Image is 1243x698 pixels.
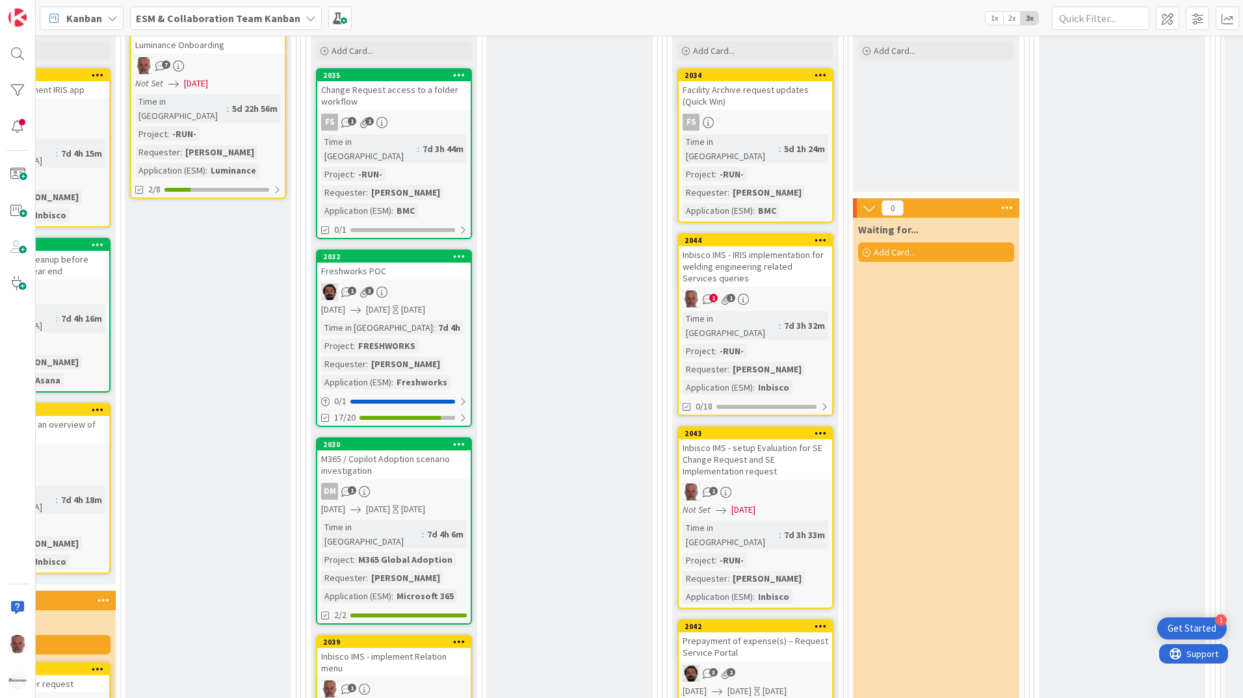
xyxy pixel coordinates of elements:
[753,589,755,604] span: :
[135,145,180,159] div: Requester
[7,355,82,369] div: [PERSON_NAME]
[321,135,417,163] div: Time in [GEOGRAPHIC_DATA]
[1168,622,1216,635] div: Get Started
[317,114,471,131] div: FS
[755,203,779,218] div: BMC
[727,185,729,200] span: :
[321,483,338,500] div: DM
[321,339,353,353] div: Project
[753,203,755,218] span: :
[321,320,433,335] div: Time in [GEOGRAPHIC_DATA]
[169,127,200,141] div: -RUN-
[366,502,390,516] span: [DATE]
[727,571,729,586] span: :
[323,638,471,647] div: 2039
[683,203,753,218] div: Application (ESM)
[391,203,393,218] span: :
[180,145,182,159] span: :
[131,57,285,74] div: HB
[317,648,471,677] div: Inbisco IMS - implement Relation menu
[683,362,727,376] div: Requester
[683,344,714,358] div: Project
[779,142,781,156] span: :
[779,528,781,542] span: :
[135,127,167,141] div: Project
[679,621,832,661] div: 2042Prepayment of expense(s) – Request Service Portal
[683,571,727,586] div: Requester
[368,571,443,585] div: [PERSON_NAME]
[1003,12,1021,25] span: 2x
[355,552,456,567] div: M365 Global Adoption
[1052,6,1149,30] input: Quick Filter...
[332,45,373,57] span: Add Card...
[685,429,832,438] div: 2043
[683,380,753,394] div: Application (ESM)
[321,303,345,317] span: [DATE]
[334,411,356,424] span: 17/20
[32,554,70,569] div: Inbisco
[683,167,714,181] div: Project
[685,236,832,245] div: 2044
[148,183,161,196] span: 2/8
[321,589,391,603] div: Application (ESM)
[321,502,345,516] span: [DATE]
[58,311,105,326] div: 7d 4h 16m
[317,81,471,110] div: Change Request access to a folder workflow
[727,684,752,698] span: [DATE]
[763,684,787,698] div: [DATE]
[755,589,792,604] div: Inbisco
[727,362,729,376] span: :
[135,163,205,177] div: Application (ESM)
[348,117,356,125] span: 1
[858,223,919,236] span: Waiting for...
[709,487,718,495] span: 1
[317,283,471,300] div: AC
[683,665,700,682] img: AC
[1157,617,1227,640] div: Open Get Started checklist, remaining modules: 1
[755,380,792,394] div: Inbisco
[685,71,832,80] div: 2034
[753,380,755,394] span: :
[8,671,27,690] img: avatar
[366,571,368,585] span: :
[27,2,59,18] span: Support
[317,450,471,479] div: M365 / Copilot Adoption scenario investigation
[321,114,338,131] div: FS
[729,571,805,586] div: [PERSON_NAME]
[683,553,714,567] div: Project
[422,527,424,541] span: :
[731,503,755,517] span: [DATE]
[683,484,700,500] img: HB
[679,81,832,110] div: Facility Archive request updates (Quick Win)
[321,283,338,300] img: AC
[714,344,716,358] span: :
[679,235,832,246] div: 2044
[874,246,915,258] span: Add Card...
[334,223,347,237] span: 0/1
[986,12,1003,25] span: 1x
[781,528,828,542] div: 7d 3h 33m
[683,135,779,163] div: Time in [GEOGRAPHIC_DATA]
[401,303,425,317] div: [DATE]
[683,589,753,604] div: Application (ESM)
[323,440,471,449] div: 2030
[8,635,27,653] img: HB
[366,303,390,317] span: [DATE]
[696,400,713,413] span: 0/18
[56,311,58,326] span: :
[716,344,747,358] div: -RUN-
[393,375,451,389] div: Freshworks
[424,527,467,541] div: 7d 4h 6m
[58,493,105,507] div: 7d 4h 18m
[679,439,832,480] div: Inbisco IMS - setup Evaluation for SE Change Request and SE Implementation request
[727,294,735,302] span: 1
[317,70,471,110] div: 2035Change Request access to a folder workflow
[368,357,443,371] div: [PERSON_NAME]
[716,553,747,567] div: -RUN-
[353,339,355,353] span: :
[334,608,347,622] span: 2/2
[679,246,832,287] div: Inbisco IMS - IRIS implementation for welding engineering related Services queries
[781,142,828,156] div: 5d 1h 24m
[135,77,163,89] i: Not Set
[727,668,735,677] span: 2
